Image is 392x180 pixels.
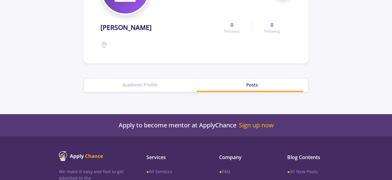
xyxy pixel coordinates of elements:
[231,21,233,29] span: 0
[212,21,252,34] a: 0Followers
[252,21,292,34] a: 0Following
[84,82,196,88] div: Academic Profile
[287,154,333,161] span: Blog Contents
[100,24,152,31] h1: [PERSON_NAME]
[239,122,274,129] a: Sign up now
[146,168,199,175] a: ●All Services
[271,21,273,29] span: 0
[59,151,103,161] img: ApplyChance logo
[287,169,290,174] b: ●
[264,29,280,34] span: Following
[287,168,333,175] a: ●All New Posts
[196,82,308,88] div: Posts
[146,169,149,174] b: ●
[146,154,199,161] span: Services
[219,154,267,161] span: Company
[219,169,222,174] b: ●
[224,29,240,34] span: Followers
[219,168,267,175] a: ●FAQ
